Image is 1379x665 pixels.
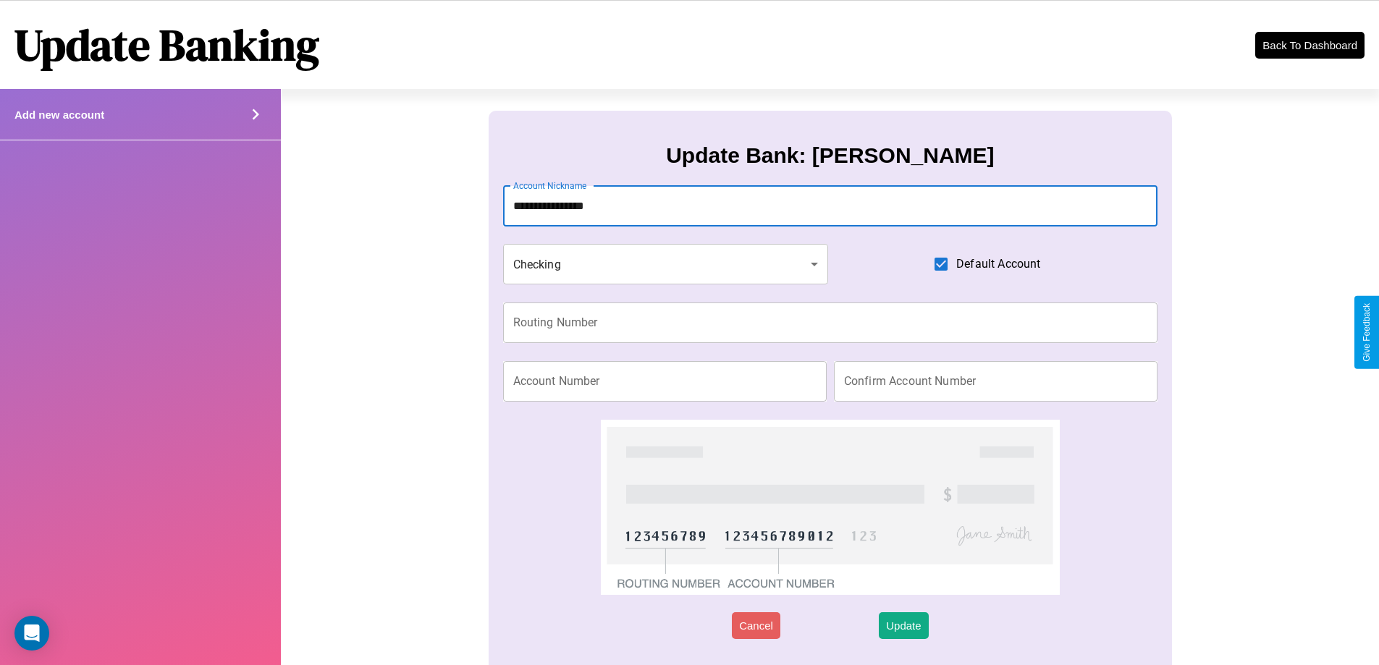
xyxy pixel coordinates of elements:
button: Back To Dashboard [1255,32,1365,59]
button: Cancel [732,612,780,639]
div: Checking [503,244,829,284]
h1: Update Banking [14,15,319,75]
h3: Update Bank: [PERSON_NAME] [666,143,994,168]
img: check [601,420,1059,595]
div: Give Feedback [1362,303,1372,362]
span: Default Account [956,255,1040,273]
button: Update [879,612,928,639]
label: Account Nickname [513,179,587,192]
div: Open Intercom Messenger [14,616,49,651]
h4: Add new account [14,109,104,121]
